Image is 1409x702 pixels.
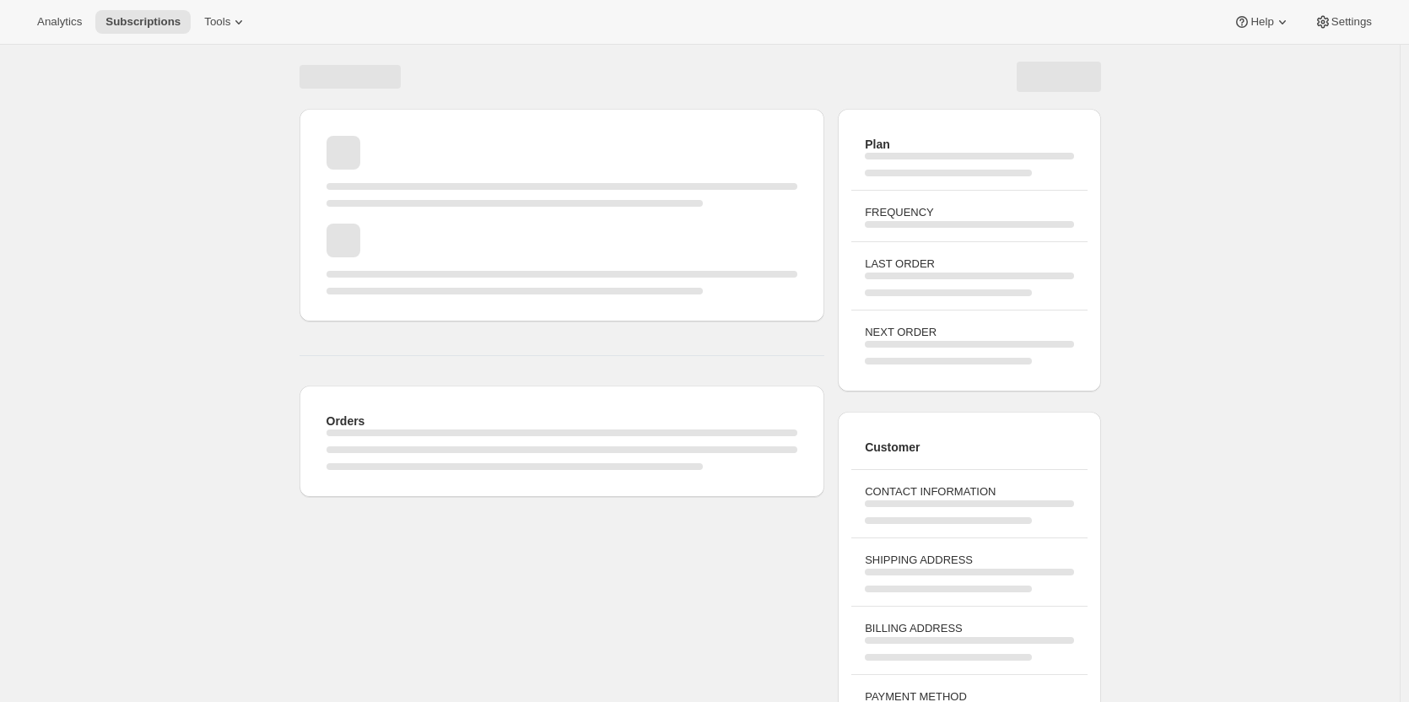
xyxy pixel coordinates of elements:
span: Tools [204,15,230,29]
h3: BILLING ADDRESS [865,620,1073,637]
span: Help [1250,15,1273,29]
button: Analytics [27,10,92,34]
span: Subscriptions [105,15,181,29]
button: Tools [194,10,257,34]
span: Analytics [37,15,82,29]
h3: FREQUENCY [865,204,1073,221]
button: Subscriptions [95,10,191,34]
h2: Customer [865,439,1073,456]
h3: CONTACT INFORMATION [865,483,1073,500]
h3: SHIPPING ADDRESS [865,552,1073,569]
span: Settings [1331,15,1372,29]
button: Settings [1304,10,1382,34]
h3: NEXT ORDER [865,324,1073,341]
h2: Plan [865,136,1073,153]
h3: LAST ORDER [865,256,1073,273]
h2: Orders [327,413,798,429]
button: Help [1223,10,1300,34]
